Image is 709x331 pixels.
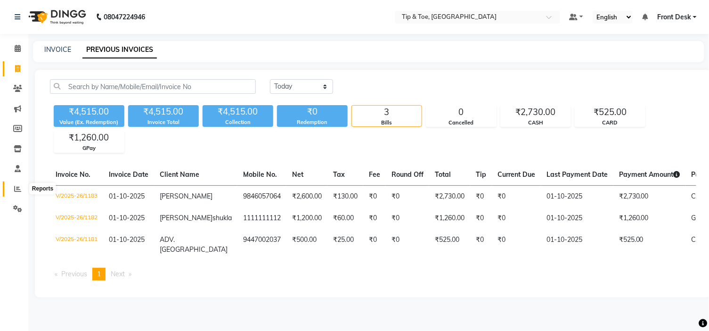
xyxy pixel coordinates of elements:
span: [PERSON_NAME] [160,214,212,222]
div: ₹1,260.00 [54,131,124,144]
td: ₹0 [386,185,429,207]
div: Reports [30,183,56,195]
span: Invoice No. [56,170,90,179]
span: shukla [212,214,232,222]
a: INVOICE [44,45,71,54]
div: Invoice Total [128,118,199,126]
span: 01-10-2025 [109,192,145,200]
td: 9846057064 [237,185,286,207]
td: 9447002037 [237,229,286,260]
span: Total [435,170,451,179]
b: 08047224946 [104,4,145,30]
span: Tax [333,170,345,179]
div: Collection [203,118,273,126]
span: GPay [692,214,708,222]
td: ₹1,260.00 [613,207,686,229]
span: Fee [369,170,380,179]
td: ₹1,200.00 [286,207,327,229]
a: PREVIOUS INVOICES [82,41,157,58]
div: Bills [352,119,422,127]
span: Next [111,270,125,278]
td: 01-10-2025 [541,185,613,207]
div: ₹525.00 [575,106,645,119]
span: 01-10-2025 [109,214,145,222]
td: ₹1,260.00 [429,207,470,229]
span: 01-10-2025 [109,235,145,244]
td: ₹2,600.00 [286,185,327,207]
div: Redemption [277,118,348,126]
img: logo [24,4,89,30]
span: Client Name [160,170,199,179]
span: Mobile No. [243,170,277,179]
div: GPay [54,144,124,152]
input: Search by Name/Mobile/Email/Invoice No [50,79,256,94]
td: ₹0 [363,207,386,229]
span: Last Payment Date [546,170,608,179]
td: ₹25.00 [327,229,363,260]
span: Net [292,170,303,179]
td: ₹0 [470,229,492,260]
td: ₹0 [386,207,429,229]
div: ₹4,515.00 [203,105,273,118]
span: Previous [61,270,87,278]
td: ₹525.00 [429,229,470,260]
div: ₹0 [277,105,348,118]
span: [PERSON_NAME] [160,192,212,200]
div: 0 [426,106,496,119]
div: Cancelled [426,119,496,127]
td: ₹0 [470,185,492,207]
span: Round Off [391,170,424,179]
td: ₹0 [363,185,386,207]
div: 3 [352,106,422,119]
td: 01-10-2025 [541,229,613,260]
td: ₹2,730.00 [613,185,686,207]
td: V/2025-26/1182 [50,207,103,229]
span: 1 [97,270,101,278]
td: ₹0 [470,207,492,229]
span: Payment Amount [619,170,680,179]
td: ₹60.00 [327,207,363,229]
td: ₹0 [363,229,386,260]
span: Tip [476,170,486,179]
td: ₹0 [386,229,429,260]
td: ₹500.00 [286,229,327,260]
td: V/2025-26/1181 [50,229,103,260]
td: ₹2,730.00 [429,185,470,207]
span: Front Desk [657,12,691,22]
div: CARD [575,119,645,127]
div: CASH [501,119,570,127]
span: Invoice Date [109,170,148,179]
div: ₹4,515.00 [54,105,124,118]
td: 01-10-2025 [541,207,613,229]
nav: Pagination [50,268,696,281]
td: V/2025-26/1183 [50,185,103,207]
td: ₹130.00 [327,185,363,207]
span: ADV. [GEOGRAPHIC_DATA] [160,235,228,254]
td: ₹0 [492,207,541,229]
td: 1111111112 [237,207,286,229]
td: ₹525.00 [613,229,686,260]
span: Current Due [497,170,535,179]
div: ₹2,730.00 [501,106,570,119]
div: ₹4,515.00 [128,105,199,118]
td: ₹0 [492,229,541,260]
div: Value (Ex. Redemption) [54,118,124,126]
td: ₹0 [492,185,541,207]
